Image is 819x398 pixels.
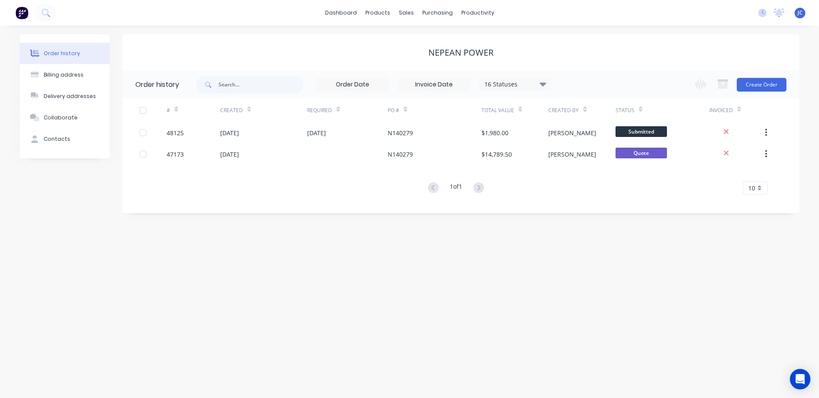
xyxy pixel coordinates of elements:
div: Billing address [44,71,84,79]
button: Collaborate [20,107,110,128]
a: dashboard [321,6,361,19]
div: Invoiced [709,107,733,114]
div: [DATE] [220,128,239,137]
div: 16 Statuses [479,80,551,89]
div: [DATE] [220,150,239,159]
button: Create Order [737,78,786,92]
div: Total Value [481,107,514,114]
div: Collaborate [44,114,78,122]
span: Submitted [616,126,667,137]
div: Status [616,107,634,114]
div: 1 of 1 [450,182,462,194]
div: PO # [388,107,399,114]
div: Created By [548,107,579,114]
div: [PERSON_NAME] [548,128,596,137]
div: Contacts [44,135,70,143]
div: Created By [548,98,615,122]
button: Contacts [20,128,110,150]
div: Invoiced [709,98,763,122]
div: PO # [388,98,481,122]
img: Factory [15,6,28,19]
div: Status [616,98,709,122]
div: 48125 [167,128,184,137]
button: Order history [20,43,110,64]
div: # [167,107,170,114]
div: Required [307,98,388,122]
button: Billing address [20,64,110,86]
div: sales [395,6,418,19]
div: Order history [44,50,80,57]
button: Delivery addresses [20,86,110,107]
div: $1,980.00 [481,128,508,137]
div: $14,789.50 [481,150,512,159]
div: Delivery addresses [44,92,96,100]
div: Created [220,107,243,114]
div: Order history [135,80,179,90]
div: products [361,6,395,19]
input: Search... [218,76,303,93]
div: N140279 [388,150,413,159]
div: 47173 [167,150,184,159]
input: Invoice Date [398,78,470,91]
div: N140279 [388,128,413,137]
div: purchasing [418,6,457,19]
input: Order Date [317,78,389,91]
div: Required [307,107,332,114]
div: Open Intercom Messenger [790,369,810,389]
div: [PERSON_NAME] [548,150,596,159]
span: JC [798,9,803,17]
div: # [167,98,220,122]
div: Total Value [481,98,548,122]
div: productivity [457,6,499,19]
span: 10 [748,184,755,193]
span: Quote [616,148,667,158]
div: NEPEAN POWER [428,48,493,58]
div: Created [220,98,307,122]
div: [DATE] [307,128,326,137]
